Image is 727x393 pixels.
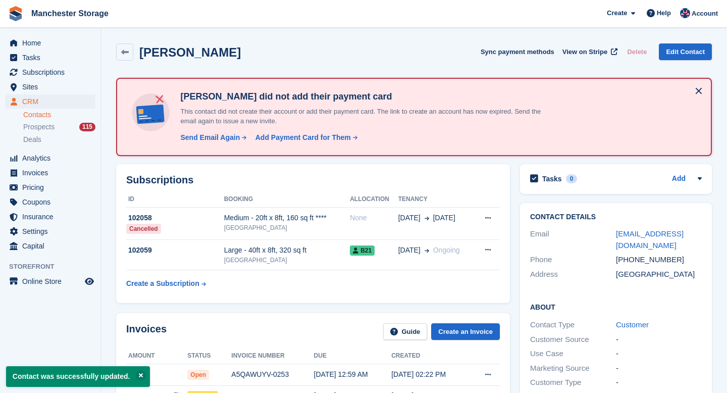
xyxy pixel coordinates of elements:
span: Subscriptions [22,65,83,79]
a: Preview store [83,275,95,287]
div: Email [530,228,616,251]
th: Due [314,348,392,364]
div: Large - 40ft x 8ft, 320 sq ft [224,245,350,256]
span: B21 [350,245,375,256]
a: menu [5,151,95,165]
div: [PHONE_NUMBER] [616,254,702,266]
h2: [PERSON_NAME] [139,45,241,59]
div: - [616,377,702,388]
a: Manchester Storage [27,5,113,22]
span: CRM [22,94,83,109]
h2: Contact Details [530,213,702,221]
a: menu [5,195,95,209]
span: Storefront [9,262,100,272]
a: [EMAIL_ADDRESS][DOMAIN_NAME] [616,229,684,250]
span: [DATE] [398,245,421,256]
span: Online Store [22,274,83,288]
a: menu [5,36,95,50]
div: 0 [566,174,578,183]
div: Add Payment Card for Them [255,132,351,143]
div: 102059 [126,245,224,256]
th: ID [126,191,224,208]
div: - [616,348,702,360]
button: Sync payment methods [481,43,554,60]
h2: Invoices [126,323,167,340]
p: This contact did not create their account or add their payment card. The link to create an accoun... [176,107,555,126]
div: Use Case [530,348,616,360]
a: menu [5,166,95,180]
span: Prospects [23,122,55,132]
div: Address [530,269,616,280]
p: Contact was successfully updated. [6,366,150,387]
a: menu [5,51,95,65]
span: Analytics [22,151,83,165]
a: Guide [383,323,428,340]
a: Add [672,173,686,185]
a: Customer [616,320,649,329]
div: Customer Source [530,334,616,346]
h2: About [530,302,702,312]
a: menu [5,274,95,288]
span: Open [187,370,209,380]
div: Medium - 20ft x 8ft, 160 sq ft **** [224,213,350,223]
div: Cancelled [126,224,161,234]
a: menu [5,80,95,94]
h4: [PERSON_NAME] did not add their payment card [176,91,555,103]
th: Allocation [350,191,398,208]
a: menu [5,180,95,194]
h2: Subscriptions [126,174,500,186]
a: menu [5,210,95,224]
h2: Tasks [542,174,562,183]
th: Amount [126,348,187,364]
a: View on Stripe [558,43,619,60]
a: Prospects 115 [23,122,95,132]
a: Contacts [23,110,95,120]
div: [DATE] 02:22 PM [391,369,470,380]
div: 115 [79,123,95,131]
span: Tasks [22,51,83,65]
th: Status [187,348,231,364]
span: [DATE] [398,213,421,223]
span: Pricing [22,180,83,194]
button: Delete [623,43,651,60]
span: View on Stripe [562,47,607,57]
a: menu [5,94,95,109]
div: Create a Subscription [126,278,199,289]
div: [GEOGRAPHIC_DATA] [224,223,350,232]
span: Ongoing [433,246,460,254]
span: Help [657,8,671,18]
span: Create [607,8,627,18]
span: Insurance [22,210,83,224]
div: [GEOGRAPHIC_DATA] [616,269,702,280]
div: [DATE] 12:59 AM [314,369,392,380]
a: Create a Subscription [126,274,206,293]
div: - [616,363,702,374]
a: menu [5,224,95,238]
span: [DATE] [433,213,455,223]
span: Sites [22,80,83,94]
div: Phone [530,254,616,266]
a: Add Payment Card for Them [251,132,358,143]
div: Contact Type [530,319,616,331]
span: Home [22,36,83,50]
div: None [350,213,398,223]
a: Create an Invoice [431,323,500,340]
span: Capital [22,239,83,253]
div: 102058 [126,213,224,223]
span: Deals [23,135,41,144]
th: Booking [224,191,350,208]
div: Send Email Again [180,132,240,143]
a: menu [5,65,95,79]
span: Account [692,9,718,19]
img: no-card-linked-e7822e413c904bf8b177c4d89f31251c4716f9871600ec3ca5bfc59e148c83f4.svg [129,91,172,134]
th: Tenancy [398,191,474,208]
a: menu [5,239,95,253]
a: Edit Contact [659,43,712,60]
span: Coupons [22,195,83,209]
div: A5QAWUYV-0253 [231,369,314,380]
a: Deals [23,134,95,145]
th: Invoice number [231,348,314,364]
span: Invoices [22,166,83,180]
div: - [616,334,702,346]
img: stora-icon-8386f47178a22dfd0bd8f6a31ec36ba5ce8667c1dd55bd0f319d3a0aa187defe.svg [8,6,23,21]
